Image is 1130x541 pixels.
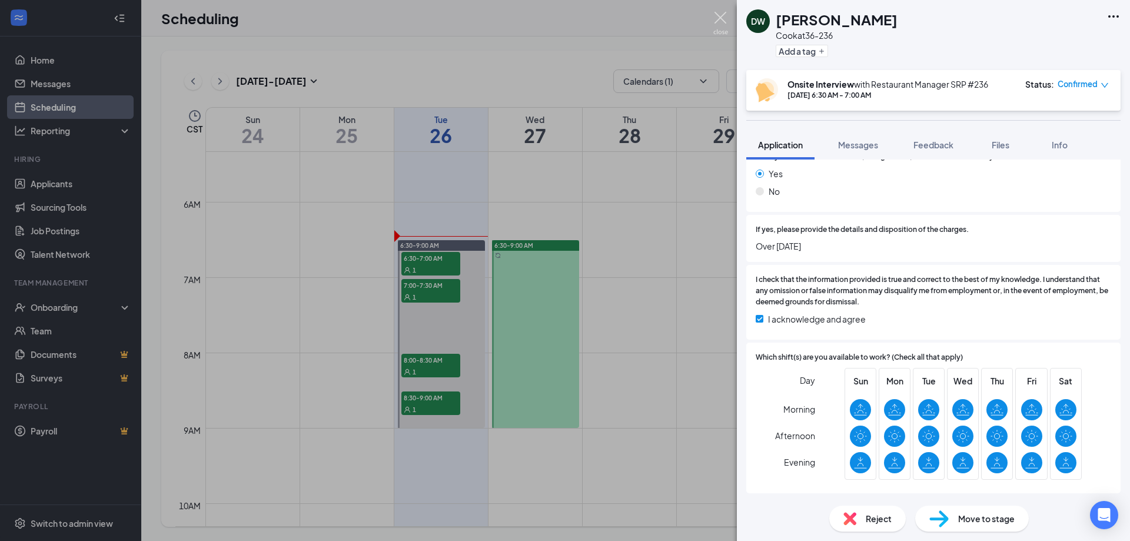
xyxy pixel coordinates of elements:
span: Which shift(s) are you available to work? (Check all that apply) [756,352,963,363]
span: I acknowledge and agree [768,313,866,326]
span: Yes [769,167,783,180]
h1: [PERSON_NAME] [776,9,898,29]
span: Feedback [913,140,953,150]
span: Over [DATE] [756,240,1111,253]
span: Wed [952,374,973,387]
span: Info [1052,140,1068,150]
div: DW [751,15,765,27]
span: Confirmed [1058,78,1098,90]
svg: Ellipses [1106,9,1121,24]
span: Sat [1055,374,1076,387]
b: Onsite Interview [787,79,854,89]
span: Application [758,140,803,150]
span: Mon [884,374,905,387]
span: down [1101,81,1109,89]
span: Fri [1021,374,1042,387]
span: Afternoon [775,425,815,446]
span: Morning [783,399,815,420]
span: Day [800,374,815,387]
span: If yes, please provide the details and disposition of the charges. [756,224,969,235]
button: PlusAdd a tag [776,45,828,57]
span: No [769,185,780,198]
div: with Restaurant Manager SRP #236 [787,78,988,90]
span: Thu [986,374,1008,387]
svg: Plus [818,48,825,55]
span: Reject [866,512,892,525]
span: Tue [918,374,939,387]
div: [DATE] 6:30 AM - 7:00 AM [787,90,988,100]
span: Messages [838,140,878,150]
div: Cook at 36-236 [776,29,898,41]
span: I check that the information provided is true and correct to the best of my knowledge. I understa... [756,274,1111,308]
span: Files [992,140,1009,150]
div: Open Intercom Messenger [1090,501,1118,529]
div: Status : [1025,78,1054,90]
span: Sun [850,374,871,387]
span: Move to stage [958,512,1015,525]
span: Evening [784,452,815,473]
